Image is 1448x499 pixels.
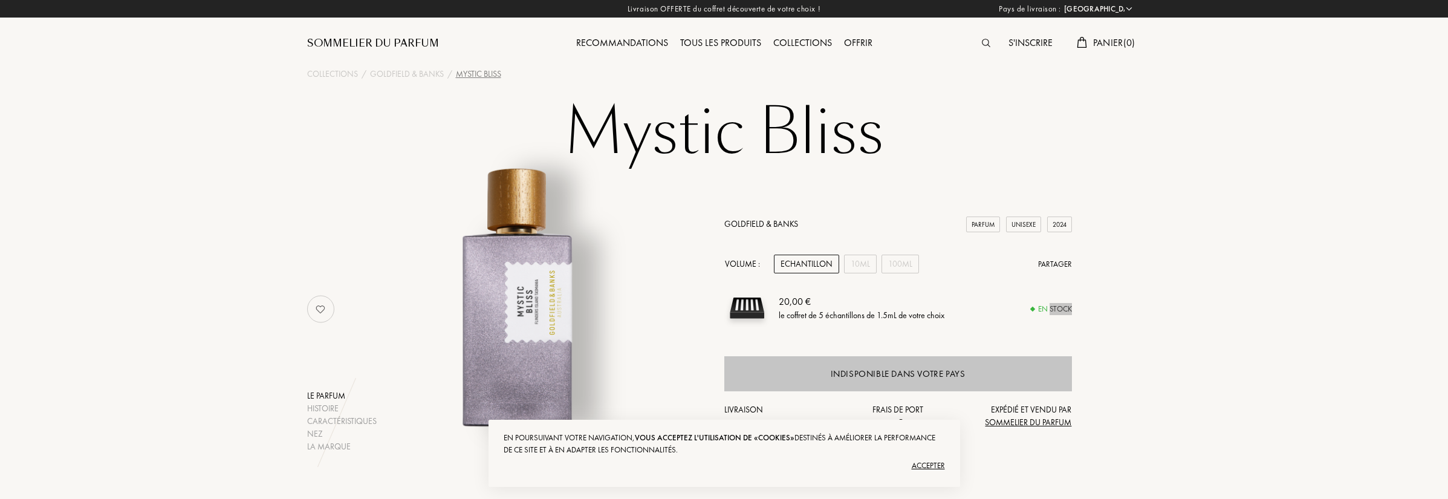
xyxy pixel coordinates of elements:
span: vous acceptez l'utilisation de «cookies» [635,432,794,443]
div: Frais de port [840,403,956,429]
img: search_icn.svg [982,39,990,47]
div: 20,00 € [779,295,944,309]
a: Collections [307,68,358,80]
img: no_like_p.png [308,297,333,321]
img: cart.svg [1077,37,1086,48]
div: Expédié et vendu par [956,403,1072,429]
a: Tous les produits [674,36,767,49]
span: Sommelier du Parfum [985,417,1071,428]
div: Offrir [838,36,878,51]
a: Offrir [838,36,878,49]
div: En poursuivant votre navigation, destinés à améliorer la performance de ce site et à en adapter l... [504,432,945,456]
div: 10mL [844,255,877,273]
a: Goldfield & Banks [724,218,798,229]
div: Histoire [307,402,377,415]
div: Parfum [966,217,1000,233]
div: 100mL [881,255,919,273]
div: Indisponible dans votre pays [831,367,966,381]
span: Panier ( 0 ) [1093,36,1135,49]
div: 2024 [1047,217,1072,233]
div: La marque [307,440,377,453]
a: S'inscrire [1002,36,1059,49]
a: Collections [767,36,838,49]
a: Goldfield & Banks [370,68,444,80]
a: Recommandations [570,36,674,49]
span: - € [893,417,903,428]
div: Livraison [724,403,840,429]
div: Recommandations [570,36,674,51]
div: Le parfum [307,390,377,402]
div: / [362,68,366,80]
div: / [447,68,452,80]
div: Tous les produits [674,36,767,51]
div: En stock [1031,303,1072,315]
div: Caractéristiques [307,415,377,428]
div: Unisexe [1006,217,1041,233]
a: Sommelier du Parfum [307,36,439,51]
div: Volume : [724,255,767,273]
div: Nez [307,428,377,440]
div: Partager [1038,258,1072,270]
span: Pays de livraison : [999,3,1061,15]
div: Collections [767,36,838,51]
h1: Mystic Bliss [422,99,1027,166]
div: Echantillon [774,255,839,273]
img: Mystic Bliss Goldfield & Banks [366,154,665,453]
div: Accepter [504,456,945,475]
img: sample box [724,285,770,331]
div: Mystic Bliss [456,68,501,80]
div: S'inscrire [1002,36,1059,51]
span: - [724,417,727,428]
div: le coffret de 5 échantillons de 1.5mL de votre choix [779,309,944,322]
